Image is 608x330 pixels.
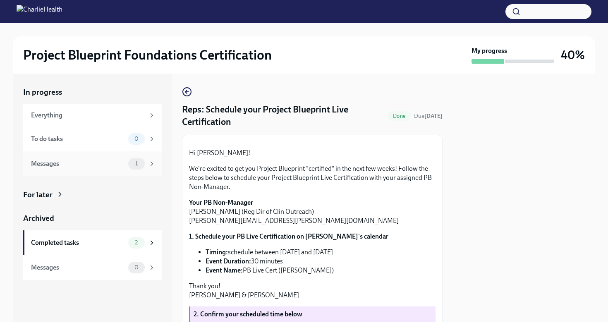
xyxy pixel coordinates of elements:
[189,232,388,240] strong: 1. Schedule your PB Live Certification on [PERSON_NAME]'s calendar
[206,257,436,266] li: 30 minutes
[31,111,145,120] div: Everything
[472,46,507,55] strong: My progress
[388,113,411,119] span: Done
[23,189,53,200] div: For later
[424,112,443,120] strong: [DATE]
[130,239,143,246] span: 2
[206,248,436,257] li: schedule between [DATE] and [DATE]
[31,263,125,272] div: Messages
[23,230,162,255] a: Completed tasks2
[206,248,228,256] strong: Timing:
[23,104,162,127] a: Everything
[129,264,144,270] span: 0
[23,87,162,98] a: In progress
[23,47,272,63] h2: Project Blueprint Foundations Certification
[206,257,251,265] strong: Event Duration:
[189,148,436,158] p: Hi [PERSON_NAME]!
[189,198,253,206] strong: Your PB Non-Manager
[206,266,436,275] li: PB Live Cert ([PERSON_NAME])
[23,151,162,176] a: Messages1
[206,266,243,274] strong: Event Name:
[130,160,143,167] span: 1
[189,164,436,191] p: We're excited to get you Project Blueprint "certified" in the next few weeks! Follow the steps be...
[31,238,125,247] div: Completed tasks
[189,198,436,225] p: [PERSON_NAME] (Reg Dir of Clin Outreach) [PERSON_NAME][EMAIL_ADDRESS][PERSON_NAME][DOMAIN_NAME]
[129,136,144,142] span: 0
[23,255,162,280] a: Messages0
[23,189,162,200] a: For later
[17,5,62,18] img: CharlieHealth
[561,48,585,62] h3: 40%
[194,310,302,318] strong: 2. Confirm your scheduled time below
[23,127,162,151] a: To do tasks0
[31,159,125,168] div: Messages
[414,112,443,120] span: Due
[31,134,125,143] div: To do tasks
[182,103,385,128] h4: Reps: Schedule your Project Blueprint Live Certification
[23,213,162,224] a: Archived
[414,112,443,120] span: September 3rd, 2025 12:00
[189,282,436,300] p: Thank you! [PERSON_NAME] & [PERSON_NAME]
